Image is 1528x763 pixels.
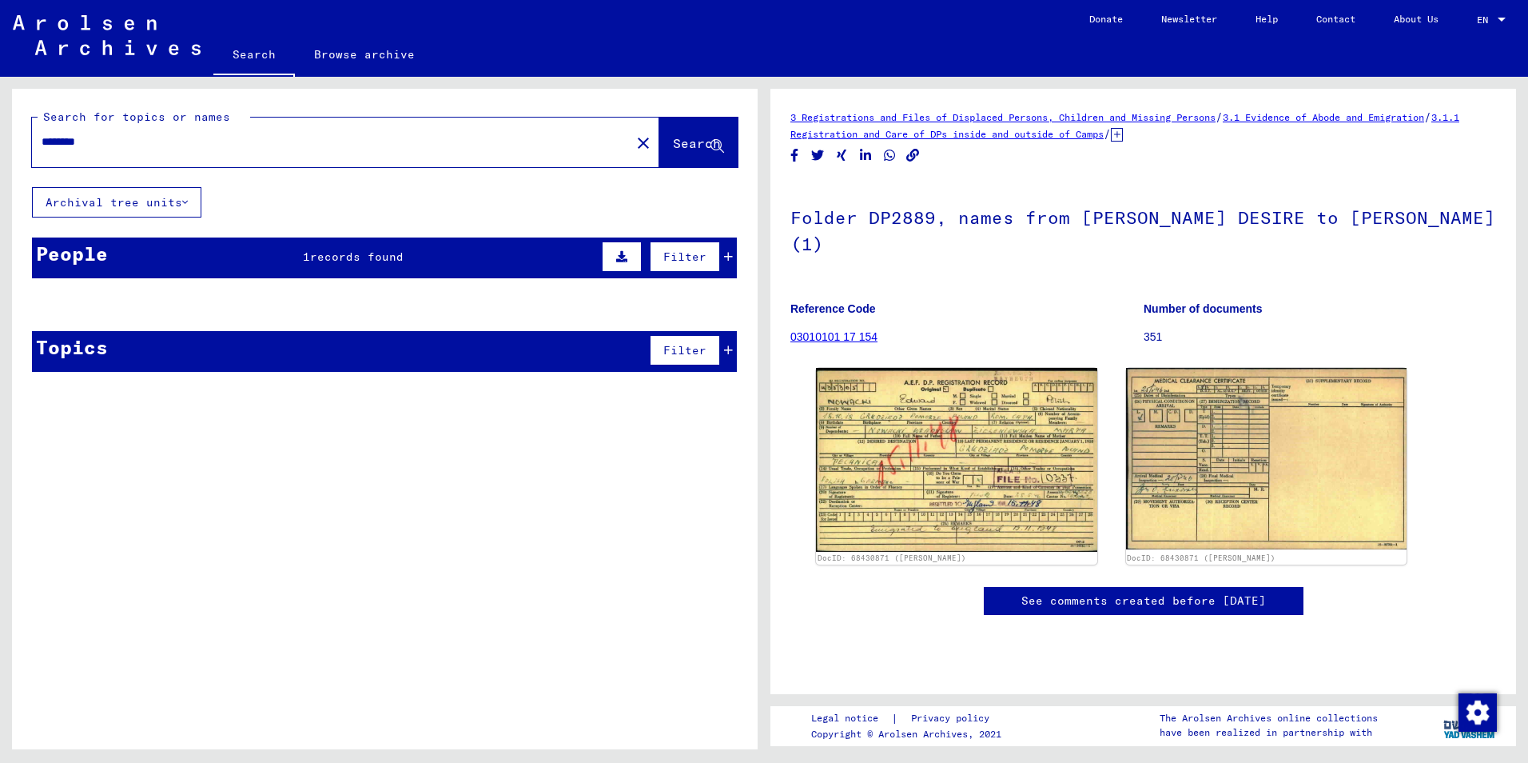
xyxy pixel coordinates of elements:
img: Zustimmung ändern [1458,693,1497,732]
button: Archival tree units [32,187,201,218]
img: Arolsen_neg.svg [13,15,201,55]
button: Share on Twitter [810,146,826,166]
h1: Folder DP2889, names from [PERSON_NAME] DESIRE to [PERSON_NAME] (1) [790,181,1496,278]
p: have been realized in partnership with [1160,725,1378,740]
img: yv_logo.png [1440,705,1500,745]
button: Clear [627,126,659,158]
mat-select-trigger: EN [1477,14,1488,26]
a: 3.1 Evidence of Abode and Emigration [1223,111,1424,123]
button: Filter [650,335,720,366]
a: 03010101 17 154 [790,330,877,343]
a: Privacy policy [898,710,1009,727]
span: / [1216,110,1223,124]
b: Reference Code [790,302,876,315]
span: Filter [663,343,706,358]
span: records found [310,250,404,264]
button: Copy link [905,146,921,166]
a: DocID: 68430871 ([PERSON_NAME]) [1127,553,1275,562]
img: 001.jpg [816,368,1097,551]
a: 3 Registrations and Files of Displaced Persons, Children and Missing Persons [790,111,1216,123]
span: Filter [663,250,706,264]
b: Number of documents [1144,302,1263,315]
button: Share on LinkedIn [858,146,874,166]
div: People [36,239,108,268]
span: 1 [303,250,310,264]
mat-icon: close [634,134,653,153]
a: Browse archive [295,35,434,74]
button: Filter [650,242,720,272]
span: / [1104,126,1111,141]
mat-label: Search for topics or names [43,110,230,124]
div: | [811,710,1009,727]
a: Legal notice [811,710,891,727]
p: The Arolsen Archives online collections [1160,711,1378,725]
span: Search [673,135,721,151]
img: 002.jpg [1126,368,1407,549]
button: Search [659,118,738,167]
button: Share on WhatsApp [881,146,898,166]
a: Search [213,35,295,77]
a: See comments created before [DATE] [1021,593,1266,609]
p: Copyright © Arolsen Archives, 2021 [811,727,1009,741]
span: / [1424,110,1431,124]
button: Share on Facebook [786,146,803,166]
button: Share on Xing [834,146,850,166]
a: DocID: 68430871 ([PERSON_NAME]) [818,553,966,562]
p: 351 [1144,329,1496,346]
